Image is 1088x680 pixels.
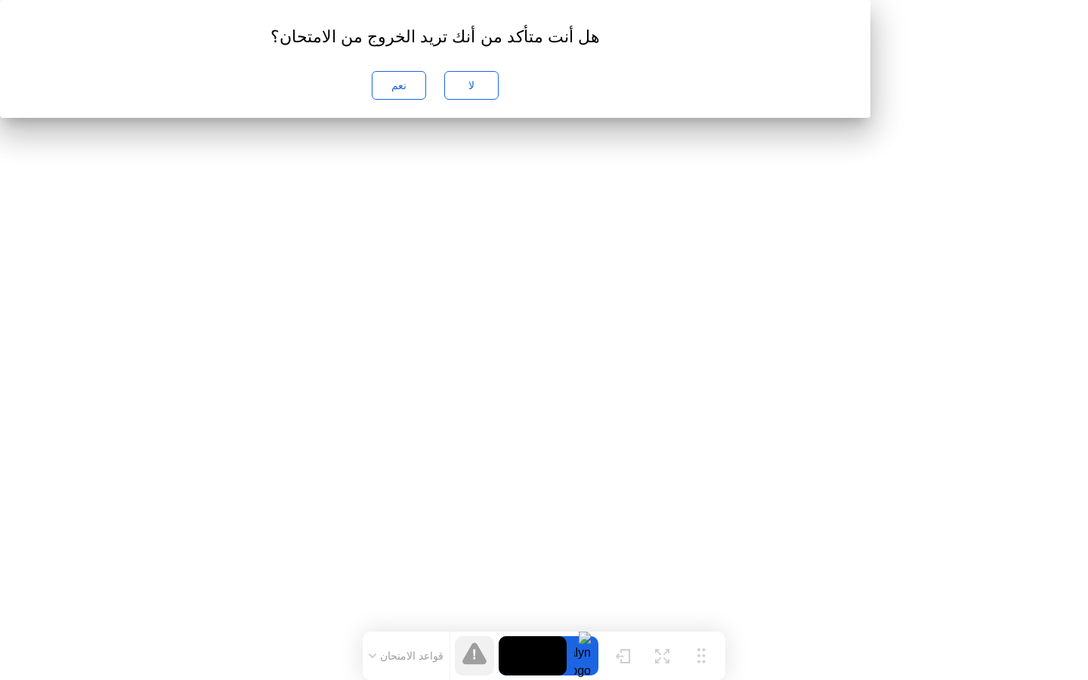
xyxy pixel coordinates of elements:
[372,71,426,100] button: نعم
[444,71,499,100] button: لا
[364,649,449,663] button: قواعد الامتحان
[24,24,846,50] div: هل أنت متأكد من أنك تريد الخروج من الامتحان؟
[450,79,493,91] div: لا
[377,79,421,91] div: نعم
